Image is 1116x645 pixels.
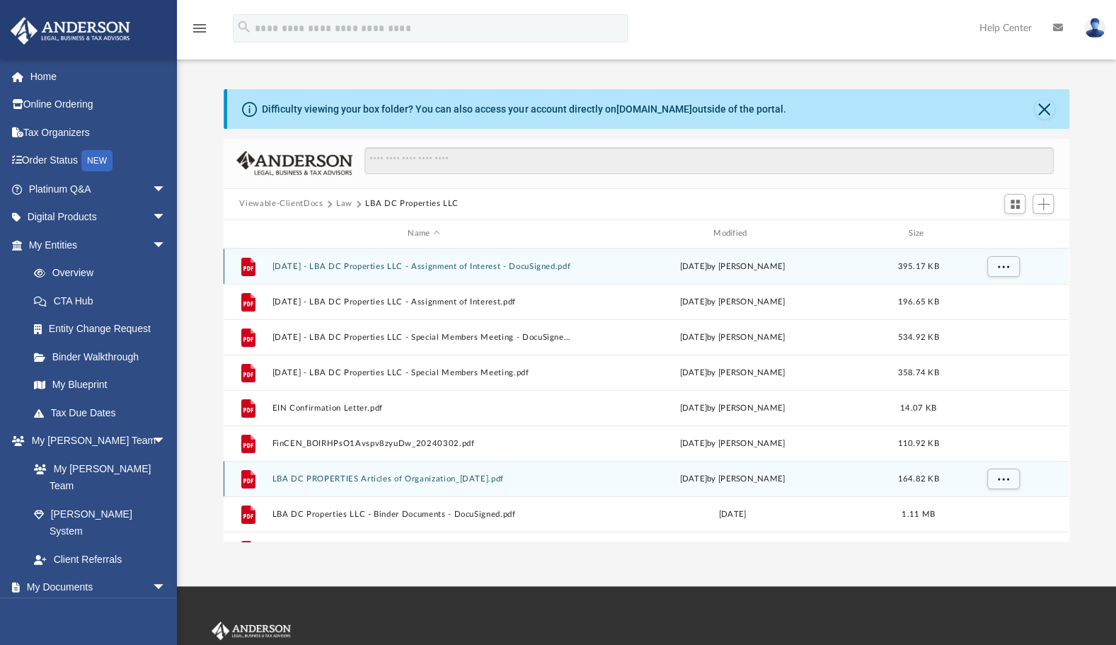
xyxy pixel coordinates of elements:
button: Add [1032,194,1054,214]
span: 164.82 KB [898,474,939,482]
div: [DATE] by [PERSON_NAME] [581,401,884,414]
button: Switch to Grid View [1004,194,1025,214]
button: [DATE] - LBA DC Properties LLC - Special Members Meeting.pdf [272,368,575,377]
button: [DATE] - LBA DC Properties LLC - Assignment of Interest.pdf [272,297,575,307]
span: 395.17 KB [898,262,939,270]
div: [DATE] by [PERSON_NAME] [581,331,884,343]
button: [DATE] - LBA DC Properties LLC - Special Members Meeting - DocuSigned.pdf [272,333,575,342]
div: [DATE] by [PERSON_NAME] [581,295,884,308]
a: Entity Change Request [20,315,188,343]
button: LBA DC PROPERTIES Articles of Organization_[DATE].pdf [272,474,575,484]
div: [DATE] by [PERSON_NAME] [581,366,884,379]
a: Client Referrals [20,545,180,573]
a: Home [10,62,188,91]
span: 534.92 KB [898,333,939,341]
span: 358.74 KB [898,368,939,376]
a: Tax Due Dates [20,399,188,427]
span: 14.07 KB [900,404,936,411]
button: More options [987,256,1020,277]
a: Overview [20,259,188,287]
button: [DATE] - LBA DC Properties LLC - Assignment of Interest - DocuSigned.pdf [272,262,575,271]
div: Size [890,227,947,240]
button: Close [1035,99,1054,119]
a: My Documentsarrow_drop_down [10,573,180,602]
img: User Pic [1084,18,1105,38]
a: My [PERSON_NAME] Teamarrow_drop_down [10,427,180,455]
a: My Blueprint [20,371,180,399]
span: arrow_drop_down [152,427,180,456]
span: 110.92 KB [898,439,939,447]
div: grid [224,249,1069,542]
i: search [236,19,252,35]
div: [DATE] by [PERSON_NAME] [581,260,884,273]
a: Order StatusNEW [10,147,188,176]
a: CTA Hub [20,287,188,315]
a: My [PERSON_NAME] Team [20,455,173,500]
i: menu [191,20,208,37]
div: id [953,227,1052,240]
a: Binder Walkthrough [20,343,188,371]
div: [DATE] by [PERSON_NAME] [581,472,884,485]
span: 1.11 MB [902,510,935,518]
button: FinCEN_BOIRHPsO1Avspv8zyuDw_20240302.pdf [272,439,575,448]
button: LBA DC Properties LLC [365,198,459,210]
span: arrow_drop_down [152,573,180,603]
span: arrow_drop_down [152,175,180,204]
button: LBA DC Properties LLC - Binder Documents - DocuSigned.pdf [272,510,575,519]
div: id [230,227,265,240]
div: [DATE] [581,508,884,520]
div: Modified [581,227,884,240]
a: Platinum Q&Aarrow_drop_down [10,175,188,203]
a: [PERSON_NAME] System [20,500,180,545]
input: Search files and folders [364,147,1054,174]
span: 196.65 KB [898,297,939,305]
button: More options [987,468,1020,489]
a: My Entitiesarrow_drop_down [10,231,188,259]
div: Name [272,227,575,240]
a: menu [191,27,208,37]
button: Law [336,198,352,210]
div: [DATE] by [PERSON_NAME] [581,437,884,450]
span: arrow_drop_down [152,203,180,232]
span: arrow_drop_down [152,231,180,260]
a: Online Ordering [10,91,188,119]
img: Anderson Advisors Platinum Portal [209,622,294,640]
div: NEW [81,150,113,171]
a: [DOMAIN_NAME] [616,103,691,115]
a: Digital Productsarrow_drop_down [10,203,188,232]
button: EIN Confirmation Letter.pdf [272,404,575,413]
button: Viewable-ClientDocs [239,198,323,210]
a: Tax Organizers [10,118,188,147]
div: Difficulty viewing your box folder? You can also access your account directly on outside of the p... [262,102,786,117]
img: Anderson Advisors Platinum Portal [6,17,134,45]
